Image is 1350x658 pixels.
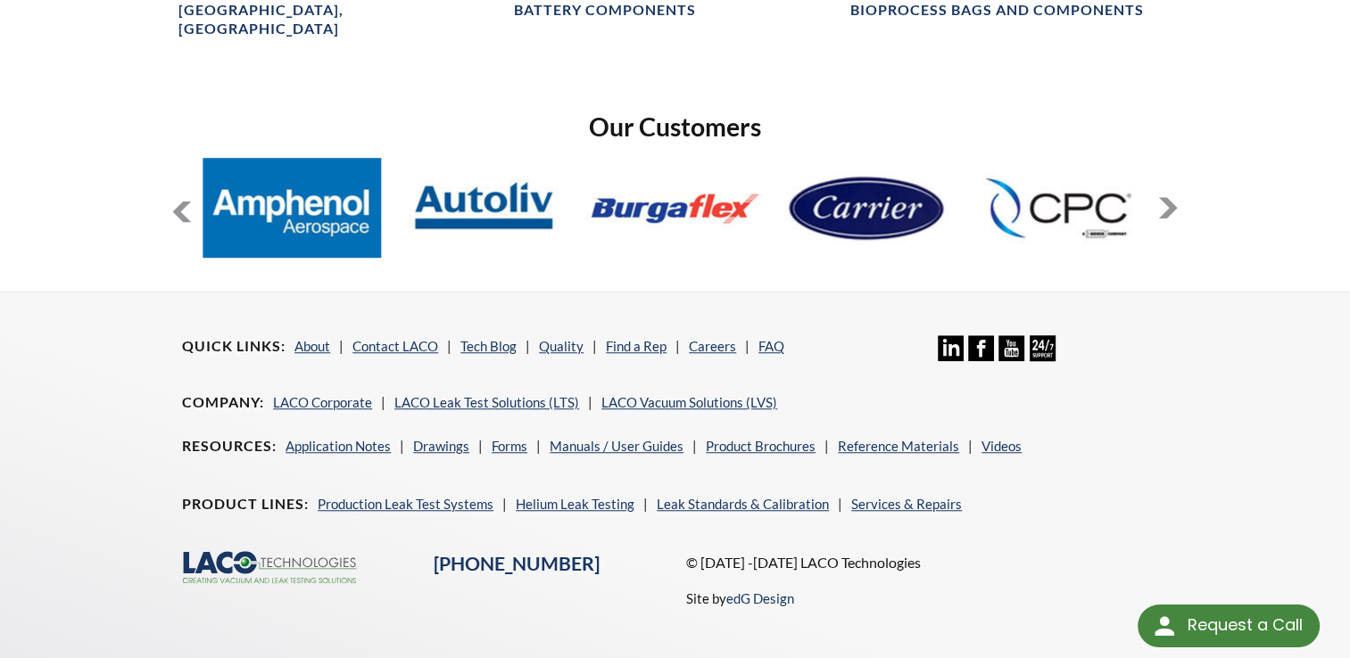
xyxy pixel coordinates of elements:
a: Leak Standards & Calibration [657,496,829,512]
a: Quality [539,338,584,354]
p: © [DATE] -[DATE] LACO Technologies [685,551,1167,574]
a: LACO Vacuum Solutions (LVS) [601,394,777,410]
a: Helium Leak Testing [516,496,634,512]
a: edG Design [725,590,793,606]
a: 24/7 Support [1030,348,1056,364]
a: Product Brochures [706,438,816,454]
a: Production Leak Test Systems [318,496,493,512]
a: Manuals / User Guides [550,438,683,454]
img: 24/7 Support Icon [1030,335,1056,361]
a: Application Notes [286,438,391,454]
div: Request a Call [1187,605,1302,646]
img: Amphenol.jpg [203,158,382,258]
img: round button [1150,612,1179,640]
a: [PHONE_NUMBER] [434,552,600,575]
div: Request a Call [1138,605,1320,647]
a: Forms [492,438,527,454]
a: About [294,338,330,354]
a: Videos [981,438,1022,454]
img: Carrier.jpg [777,158,956,258]
h4: Product Lines [182,495,309,514]
a: Services & Repairs [851,496,962,512]
img: Burgaflex.jpg [586,158,765,258]
a: Careers [689,338,736,354]
img: Autoliv.jpg [394,158,573,258]
a: LACO Corporate [273,394,372,410]
a: Tech Blog [460,338,517,354]
p: Site by [685,588,793,609]
a: LACO Leak Test Solutions (LTS) [394,394,579,410]
a: FAQ [758,338,784,354]
h4: Quick Links [182,337,286,356]
h4: Company [182,393,264,412]
a: Drawings [413,438,469,454]
img: Colder-Products.jpg [969,158,1147,258]
a: Reference Materials [838,438,959,454]
h4: Resources [182,437,277,456]
a: Contact LACO [352,338,438,354]
h2: Our Customers [171,111,1179,144]
a: Find a Rep [606,338,667,354]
